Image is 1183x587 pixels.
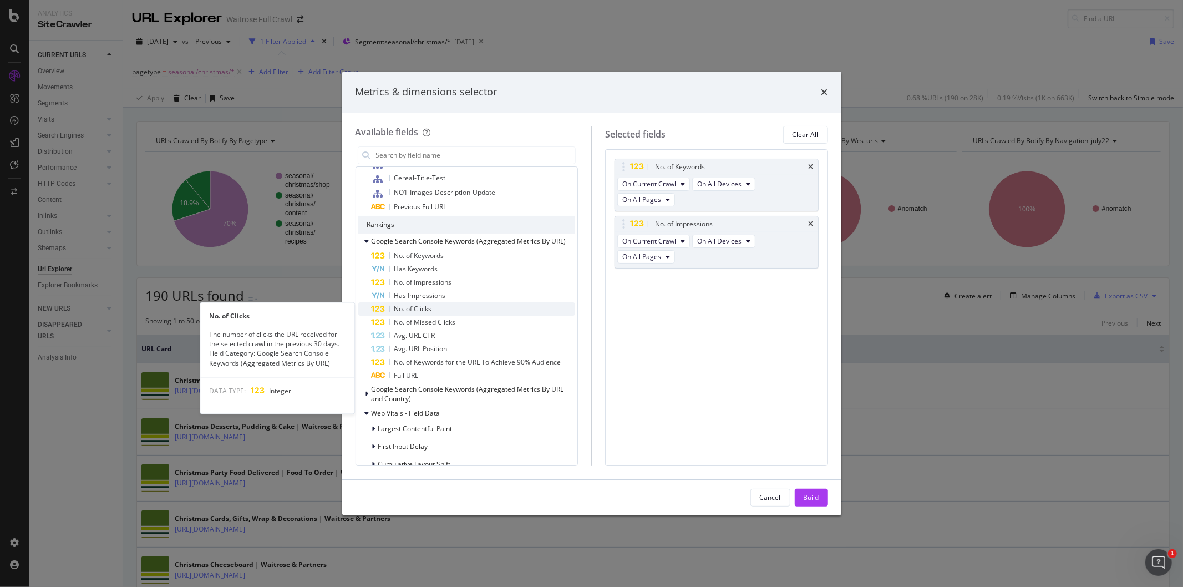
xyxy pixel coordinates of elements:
[394,291,446,300] span: Has Impressions
[697,179,742,189] span: On All Devices
[655,219,713,230] div: No. of Impressions
[394,264,438,274] span: Has Keywords
[375,147,576,164] input: Search by field name
[692,178,755,191] button: On All Devices
[795,489,828,507] button: Build
[1168,549,1177,558] span: 1
[793,130,819,139] div: Clear All
[200,312,354,321] div: No. of Clicks
[394,344,448,353] span: Avg. URL Position
[378,442,428,451] span: First Input Delay
[809,164,814,170] div: times
[358,216,576,234] div: Rankings
[342,72,841,515] div: modal
[394,331,435,340] span: Avg. URL CTR
[372,236,566,246] span: Google Search Console Keywords (Aggregated Metrics By URL)
[804,493,819,502] div: Build
[372,408,440,418] span: Web Vitals - Field Data
[394,304,432,313] span: No. of Clicks
[697,236,742,246] span: On All Devices
[394,173,446,183] span: Cereal-Title-Test
[809,221,814,227] div: times
[394,251,444,260] span: No. of Keywords
[1145,549,1172,576] iframe: Intercom live chat
[622,236,676,246] span: On Current Crawl
[378,424,453,433] span: Largest Contentful Paint
[615,159,819,211] div: No. of KeywordstimesOn Current CrawlOn All DevicesOn All Pages
[356,85,497,99] div: Metrics & dimensions selector
[760,493,781,502] div: Cancel
[605,128,666,141] div: Selected fields
[622,252,661,261] span: On All Pages
[394,277,452,287] span: No. of Impressions
[356,126,419,138] div: Available fields
[692,235,755,248] button: On All Devices
[821,85,828,99] div: times
[378,459,451,469] span: Cumulative Layout Shift
[617,193,675,206] button: On All Pages
[783,126,828,144] button: Clear All
[394,317,456,327] span: No. of Missed Clicks
[372,384,564,403] span: Google Search Console Keywords (Aggregated Metrics By URL and Country)
[394,357,561,367] span: No. of Keywords for the URL To Achieve 90% Audience
[750,489,790,507] button: Cancel
[622,179,676,189] span: On Current Crawl
[615,216,819,269] div: No. of ImpressionstimesOn Current CrawlOn All DevicesOn All Pages
[394,371,419,380] span: Full URL
[617,250,675,264] button: On All Pages
[394,188,496,197] span: NO1-Images-Description-Update
[200,330,354,368] div: The number of clicks the URL received for the selected crawl in the previous 30 days. Field Categ...
[655,161,705,173] div: No. of Keywords
[617,235,690,248] button: On Current Crawl
[394,202,447,211] span: Previous Full URL
[622,195,661,204] span: On All Pages
[617,178,690,191] button: On Current Crawl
